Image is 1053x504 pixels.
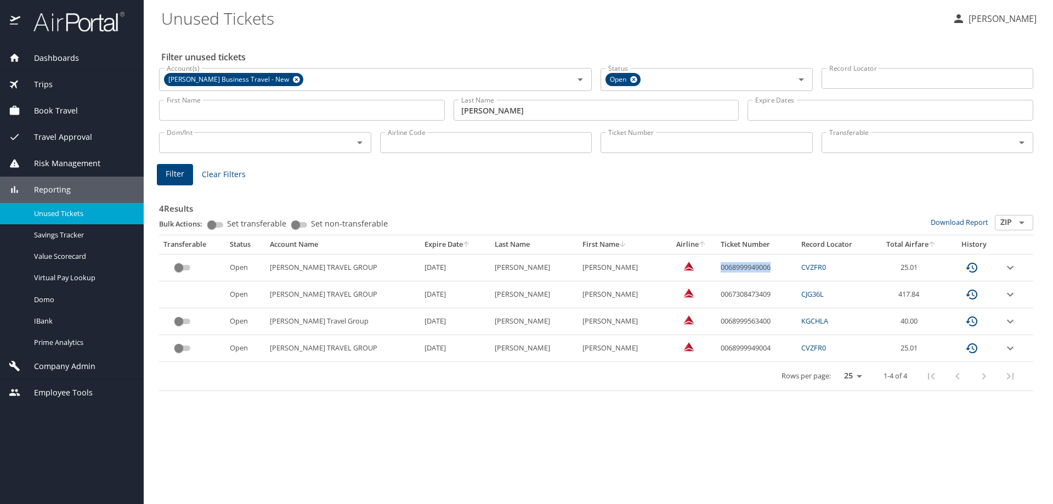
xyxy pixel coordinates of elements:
p: [PERSON_NAME] [965,12,1037,25]
th: Expire Date [420,235,490,254]
td: 417.84 [874,281,949,308]
td: [PERSON_NAME] TRAVEL GROUP [265,335,420,362]
select: rows per page [835,368,866,384]
span: [PERSON_NAME] Business Travel - New [164,74,296,86]
td: [DATE] [420,308,490,335]
span: Trips [20,78,53,90]
th: Airline [666,235,716,254]
td: [DATE] [420,254,490,281]
button: expand row [1004,342,1017,355]
th: Account Name [265,235,420,254]
td: [PERSON_NAME] [578,308,666,335]
td: [PERSON_NAME] TRAVEL GROUP [265,281,420,308]
img: VxQ0i4AAAAASUVORK5CYII= [683,314,694,325]
button: Open [1014,135,1029,150]
th: Last Name [490,235,578,254]
span: Value Scorecard [34,251,131,262]
a: KGCHLA [801,316,828,326]
button: sort [619,241,627,248]
button: Filter [157,164,193,185]
button: Open [794,72,809,87]
h3: 4 Results [159,196,1033,215]
span: Employee Tools [20,387,93,399]
td: 25.01 [874,335,949,362]
button: [PERSON_NAME] [948,9,1041,29]
th: Record Locator [797,235,874,254]
button: sort [929,241,936,248]
button: expand row [1004,261,1017,274]
td: [PERSON_NAME] [490,281,578,308]
button: Open [1014,215,1029,230]
th: Total Airfare [874,235,949,254]
td: Open [225,281,265,308]
td: 0068999563400 [716,308,797,335]
table: custom pagination table [159,235,1033,391]
img: VxQ0i4AAAAASUVORK5CYII= [683,287,694,298]
button: expand row [1004,288,1017,301]
button: expand row [1004,315,1017,328]
td: [PERSON_NAME] Travel Group [265,308,420,335]
a: Download Report [931,217,988,227]
td: Open [225,254,265,281]
span: Set transferable [227,220,286,228]
button: Open [573,72,588,87]
h1: Unused Tickets [161,1,943,35]
td: Open [225,335,265,362]
button: Clear Filters [197,165,250,185]
h2: Filter unused tickets [161,48,1035,66]
td: [PERSON_NAME] TRAVEL GROUP [265,254,420,281]
td: Open [225,308,265,335]
span: Travel Approval [20,131,92,143]
span: Domo [34,295,131,305]
span: Savings Tracker [34,230,131,240]
span: Filter [166,167,184,181]
a: CVZFR0 [801,262,826,272]
th: Status [225,235,265,254]
img: Delta Airlines [683,341,694,352]
td: 0068999949006 [716,254,797,281]
td: [PERSON_NAME] [490,308,578,335]
td: 25.01 [874,254,949,281]
span: IBank [34,316,131,326]
p: 1-4 of 4 [884,372,907,380]
span: Unused Tickets [34,208,131,219]
img: icon-airportal.png [10,11,21,32]
span: Risk Management [20,157,100,169]
td: [PERSON_NAME] [578,335,666,362]
td: [PERSON_NAME] [578,281,666,308]
td: 0068999949004 [716,335,797,362]
td: [PERSON_NAME] [490,254,578,281]
th: First Name [578,235,666,254]
th: History [949,235,999,254]
span: Virtual Pay Lookup [34,273,131,283]
div: Open [605,73,641,86]
span: Book Travel [20,105,78,117]
td: [DATE] [420,281,490,308]
span: Dashboards [20,52,79,64]
td: [PERSON_NAME] [490,335,578,362]
button: sort [463,241,471,248]
a: CJG36L [801,289,824,299]
span: Reporting [20,184,71,196]
span: Company Admin [20,360,95,372]
button: sort [699,241,706,248]
span: Set non-transferable [311,220,388,228]
div: [PERSON_NAME] Business Travel - New [164,73,303,86]
img: VxQ0i4AAAAASUVORK5CYII= [683,261,694,271]
span: Open [605,74,633,86]
td: 0067308473409 [716,281,797,308]
td: [PERSON_NAME] [578,254,666,281]
a: CVZFR0 [801,343,826,353]
p: Bulk Actions: [159,219,211,229]
img: airportal-logo.png [21,11,124,32]
td: 40.00 [874,308,949,335]
th: Ticket Number [716,235,797,254]
span: Prime Analytics [34,337,131,348]
div: Transferable [163,240,221,250]
p: Rows per page: [782,372,831,380]
button: Open [352,135,367,150]
span: Clear Filters [202,168,246,182]
td: [DATE] [420,335,490,362]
